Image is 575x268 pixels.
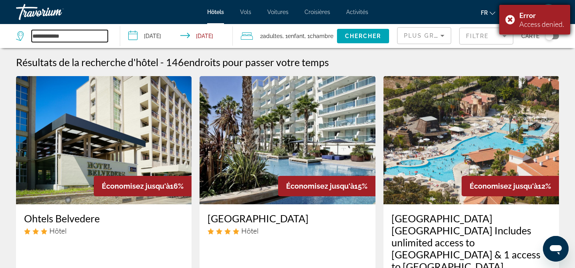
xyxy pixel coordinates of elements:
button: Filter [459,27,513,45]
div: 4 star Hotel [208,226,367,235]
div: Error [519,11,564,20]
span: Carte [521,30,539,42]
a: Voitures [267,9,289,15]
span: Hôtel [241,226,258,235]
span: fr [481,10,488,16]
button: User Menu [538,4,559,20]
a: Travorium [16,2,96,22]
div: Access denied. [519,20,564,28]
span: Économisez jusqu'à [470,182,538,190]
img: Hotel image [383,76,559,204]
a: Hôtels [207,9,224,15]
span: , 1 [305,30,333,42]
span: - [160,56,164,68]
span: Enfant [288,33,305,39]
mat-select: Sort by [404,31,444,40]
a: Ohtels Belvedere [24,212,184,224]
span: Économisez jusqu'à [286,182,354,190]
span: Économisez jusqu'à [102,182,170,190]
button: Check-in date: Oct 21, 2025 Check-out date: Oct 24, 2025 [120,24,232,48]
h2: 146 [166,56,329,68]
div: 15% [278,176,375,196]
div: 3 star Hotel [24,226,184,235]
span: Chercher [345,33,381,39]
a: Croisières [305,9,330,15]
a: Activités [346,9,368,15]
span: Plus grandes économies [404,32,500,39]
button: Travelers: 2 adults, 1 child [233,24,337,48]
div: 12% [462,176,559,196]
button: Chercher [337,29,389,43]
span: Chambre [310,33,333,39]
button: Toggle map [539,32,559,40]
span: Hôtel [49,226,67,235]
h1: Résultats de la recherche d'hôtel [16,56,158,68]
span: Adultes [263,33,282,39]
img: Hotel image [16,76,192,204]
span: , 1 [282,30,305,42]
iframe: Bouton de lancement de la fenêtre de messagerie [543,236,569,262]
div: 16% [94,176,192,196]
a: [GEOGRAPHIC_DATA] [208,212,367,224]
span: 2 [260,30,282,42]
a: Vols [240,9,251,15]
button: Change language [481,7,495,18]
span: endroits pour passer votre temps [184,56,329,68]
img: Hotel image [200,76,375,204]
